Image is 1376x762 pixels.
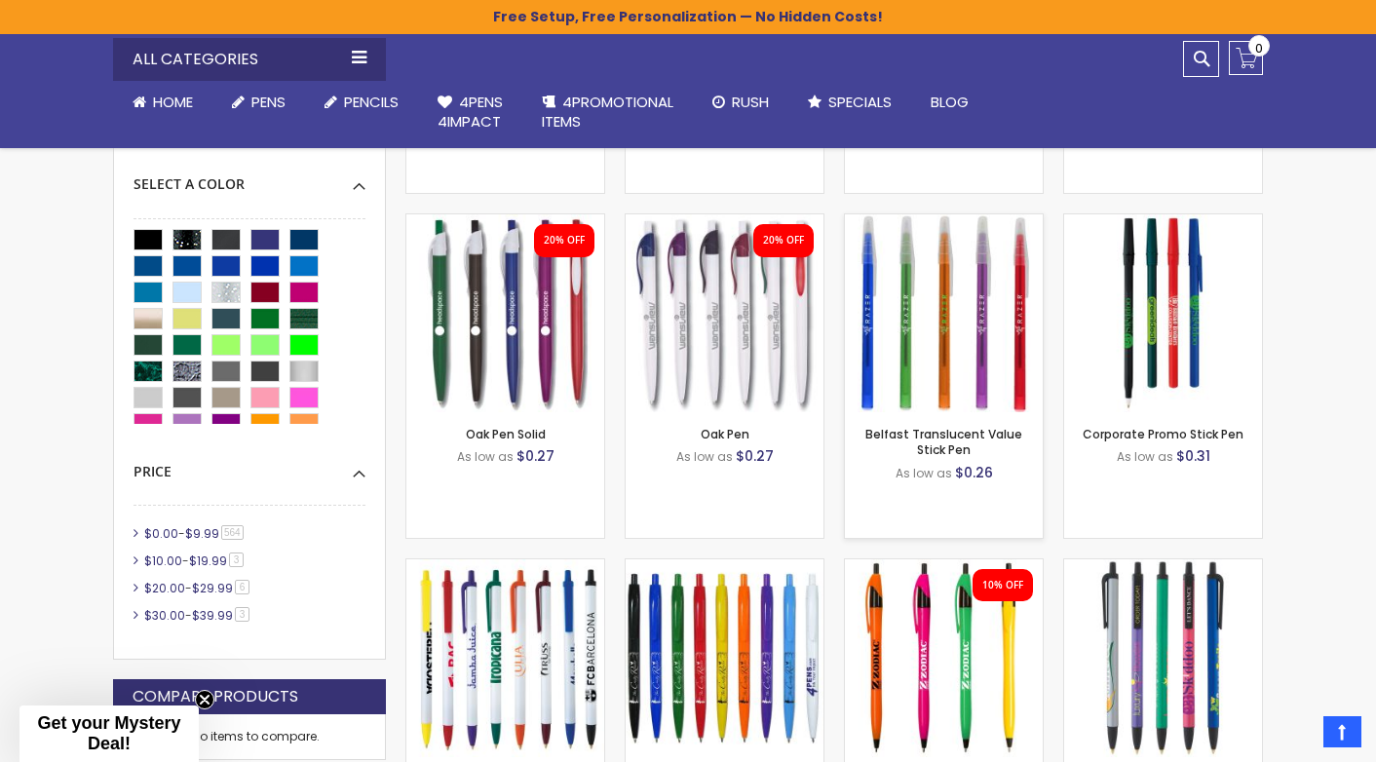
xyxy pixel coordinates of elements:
img: Oak Pen Solid [406,214,604,412]
span: $30.00 [144,607,185,624]
a: $0.00-$9.99564 [139,525,250,542]
div: 10% OFF [982,579,1023,592]
a: $30.00-$39.993 [139,607,256,624]
span: 4Pens 4impact [438,92,503,132]
div: Select A Color [134,161,365,194]
span: Blog [931,92,969,112]
a: Rush [693,81,788,124]
span: Pencils [344,92,399,112]
img: Contender Pen [406,559,604,757]
span: $0.31 [1176,446,1210,466]
img: Corporate Promo Stick Pen [1064,214,1262,412]
img: Belfast Translucent Value Stick Pen [845,214,1043,412]
a: Corporate Promo Stick Pen [1064,213,1262,230]
a: Oak Pen Solid [406,213,604,230]
a: Metallic Contender Pen [1064,558,1262,575]
a: 0 [1229,41,1263,75]
iframe: Google Customer Reviews [1215,709,1376,762]
span: As low as [896,465,952,481]
span: Pens [251,92,286,112]
div: 20% OFF [544,234,585,248]
span: As low as [676,448,733,465]
span: $0.00 [144,525,178,542]
span: 0 [1255,39,1263,57]
a: Blog [911,81,988,124]
span: 6 [235,580,249,594]
img: Neon Slimster Pen [845,559,1043,757]
span: As low as [457,448,514,465]
div: Price [134,448,365,481]
a: 4PROMOTIONALITEMS [522,81,693,144]
span: $0.27 [516,446,554,466]
img: Oak Pen [626,214,823,412]
span: $0.26 [955,463,993,482]
a: $20.00-$29.996 [139,580,256,596]
a: Custom Cambria Plastic Retractable Ballpoint Pen - Monochromatic Body Color [626,558,823,575]
span: 3 [235,607,249,622]
div: Get your Mystery Deal!Close teaser [19,705,199,762]
span: $9.99 [185,525,219,542]
span: $39.99 [192,607,233,624]
span: Specials [828,92,892,112]
img: Custom Cambria Plastic Retractable Ballpoint Pen - Monochromatic Body Color [626,559,823,757]
a: Belfast Translucent Value Stick Pen [845,213,1043,230]
div: You have no items to compare. [113,714,386,760]
a: Oak Pen [701,426,749,442]
a: Pencils [305,81,418,124]
div: All Categories [113,38,386,81]
span: Rush [732,92,769,112]
span: $29.99 [192,580,233,596]
span: $0.27 [736,446,774,466]
a: Corporate Promo Stick Pen [1083,426,1243,442]
img: Metallic Contender Pen [1064,559,1262,757]
span: $19.99 [189,552,227,569]
span: Home [153,92,193,112]
a: Specials [788,81,911,124]
button: Close teaser [195,690,214,709]
a: Neon Slimster Pen [845,558,1043,575]
a: Oak Pen [626,213,823,230]
span: 564 [221,525,244,540]
span: 3 [229,552,244,567]
strong: Compare Products [133,686,298,707]
a: Oak Pen Solid [466,426,546,442]
a: $10.00-$19.993 [139,552,250,569]
a: Contender Pen [406,558,604,575]
a: Home [113,81,212,124]
a: Pens [212,81,305,124]
span: $10.00 [144,552,182,569]
div: 20% OFF [763,234,804,248]
span: As low as [1117,448,1173,465]
a: 4Pens4impact [418,81,522,144]
span: 4PROMOTIONAL ITEMS [542,92,673,132]
a: Belfast Translucent Value Stick Pen [865,426,1022,458]
span: Get your Mystery Deal! [37,713,180,753]
span: $20.00 [144,580,185,596]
